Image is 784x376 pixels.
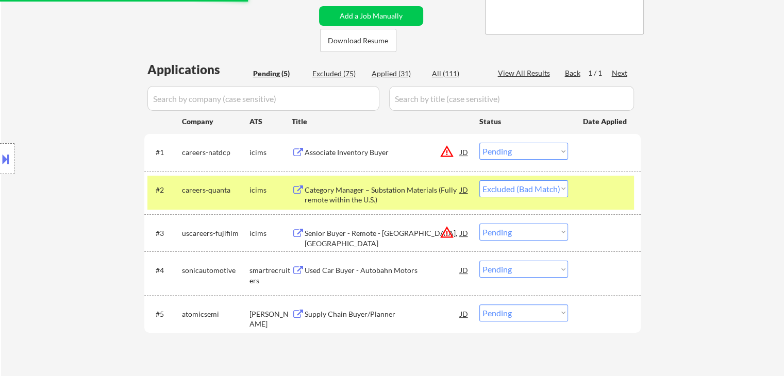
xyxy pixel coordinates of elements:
[253,69,305,79] div: Pending (5)
[249,309,292,329] div: [PERSON_NAME]
[320,29,396,52] button: Download Resume
[182,309,249,319] div: atomicsemi
[459,224,470,242] div: JD
[249,147,292,158] div: icims
[156,265,174,276] div: #4
[312,69,364,79] div: Excluded (75)
[498,68,553,78] div: View All Results
[305,309,460,319] div: Supply Chain Buyer/Planner
[156,309,174,319] div: #5
[182,116,249,127] div: Company
[372,69,423,79] div: Applied (31)
[305,185,460,205] div: Category Manager – Substation Materials (Fully remote within the U.S.)
[292,116,470,127] div: Title
[305,147,460,158] div: Associate Inventory Buyer
[182,147,249,158] div: careers-natdcp
[459,304,470,323] div: JD
[305,228,460,248] div: Senior Buyer - Remote - [GEOGRAPHIC_DATA], [GEOGRAPHIC_DATA]
[440,144,454,159] button: warning_amber
[182,228,249,238] div: uscareers-fujifilm
[588,68,612,78] div: 1 / 1
[182,185,249,195] div: careers-quanta
[565,68,581,78] div: Back
[479,112,568,130] div: Status
[459,180,470,199] div: JD
[583,116,628,127] div: Date Applied
[459,261,470,279] div: JD
[432,69,483,79] div: All (111)
[319,6,423,26] button: Add a Job Manually
[305,265,460,276] div: Used Car Buyer - Autobahn Motors
[440,225,454,240] button: warning_amber
[249,185,292,195] div: icims
[182,265,249,276] div: sonicautomotive
[249,228,292,238] div: icims
[249,265,292,285] div: smartrecruiters
[147,86,379,111] input: Search by company (case sensitive)
[389,86,634,111] input: Search by title (case sensitive)
[459,143,470,161] div: JD
[249,116,292,127] div: ATS
[612,68,628,78] div: Next
[147,63,249,76] div: Applications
